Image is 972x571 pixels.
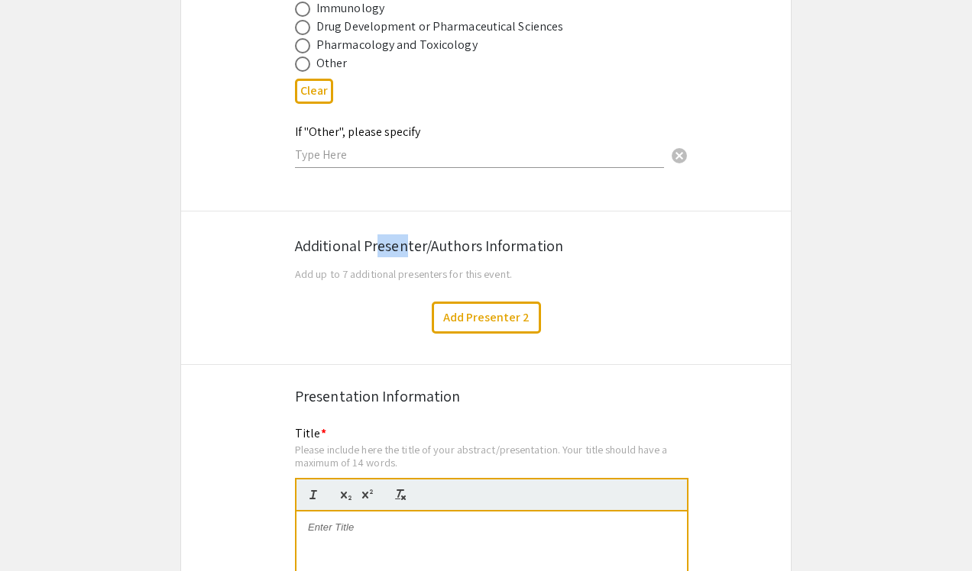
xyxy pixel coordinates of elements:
div: Pharmacology and Toxicology [316,36,478,54]
span: Add up to 7 additional presenters for this event. [295,266,512,281]
input: Type Here [295,147,664,163]
div: Other [316,54,348,73]
div: Drug Development or Pharmaceutical Sciences [316,18,563,36]
button: Add Presenter 2 [432,302,541,334]
mat-label: If "Other", please specify [295,124,420,140]
span: cancel [670,147,688,165]
div: Please include here the title of your abstract/presentation. Your title should have a maximum of ... [295,443,688,469]
mat-label: Title [295,425,326,441]
button: Clear [664,139,695,169]
div: Presentation Information [295,385,677,408]
iframe: Chat [11,502,65,560]
div: Additional Presenter/Authors Information [295,234,677,257]
button: Clear [295,79,333,104]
